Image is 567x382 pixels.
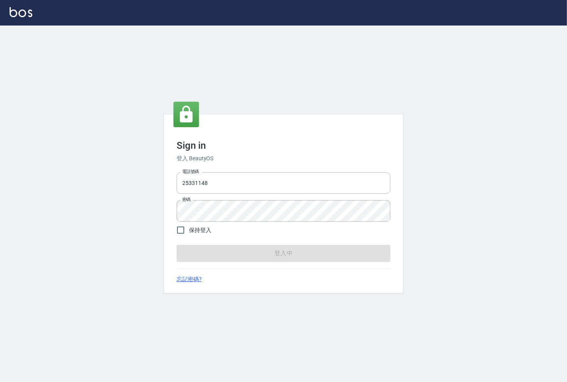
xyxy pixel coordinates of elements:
[182,197,191,203] label: 密碼
[182,169,199,175] label: 電話號碼
[10,7,32,17] img: Logo
[177,275,202,284] a: 忘記密碼?
[177,154,390,163] h6: 登入 BeautyOS
[177,140,390,151] h3: Sign in
[189,226,211,234] span: 保持登入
